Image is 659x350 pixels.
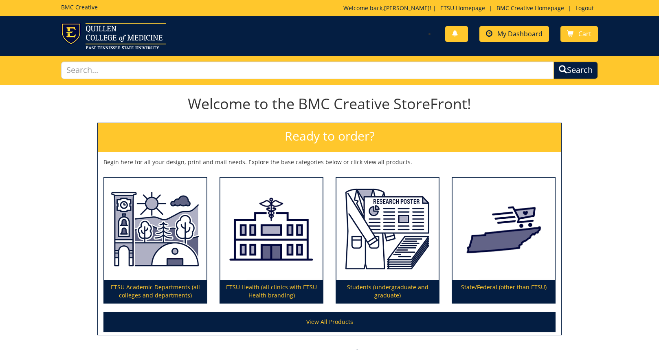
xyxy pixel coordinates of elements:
p: State/Federal (other than ETSU) [453,280,555,303]
button: Search [554,62,598,79]
img: State/Federal (other than ETSU) [453,178,555,280]
p: ETSU Health (all clinics with ETSU Health branding) [220,280,323,303]
a: Cart [560,26,598,42]
a: View All Products [103,312,556,332]
input: Search... [61,62,554,79]
h5: BMC Creative [61,4,98,10]
a: BMC Creative Homepage [492,4,568,12]
img: ETSU Academic Departments (all colleges and departments) [104,178,206,280]
a: Students (undergraduate and graduate) [336,178,439,303]
a: ETSU Homepage [436,4,489,12]
a: Logout [571,4,598,12]
p: Begin here for all your design, print and mail needs. Explore the base categories below or click ... [103,158,556,166]
a: My Dashboard [479,26,549,42]
h2: Ready to order? [98,123,561,152]
a: ETSU Health (all clinics with ETSU Health branding) [220,178,323,303]
span: My Dashboard [497,29,543,38]
p: Students (undergraduate and graduate) [336,280,439,303]
img: ETSU logo [61,23,166,49]
img: Students (undergraduate and graduate) [336,178,439,280]
a: State/Federal (other than ETSU) [453,178,555,303]
a: [PERSON_NAME] [384,4,430,12]
p: Welcome back, ! | | | [343,4,598,12]
img: ETSU Health (all clinics with ETSU Health branding) [220,178,323,280]
h1: Welcome to the BMC Creative StoreFront! [97,96,562,112]
a: ETSU Academic Departments (all colleges and departments) [104,178,206,303]
p: ETSU Academic Departments (all colleges and departments) [104,280,206,303]
span: Cart [578,29,591,38]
